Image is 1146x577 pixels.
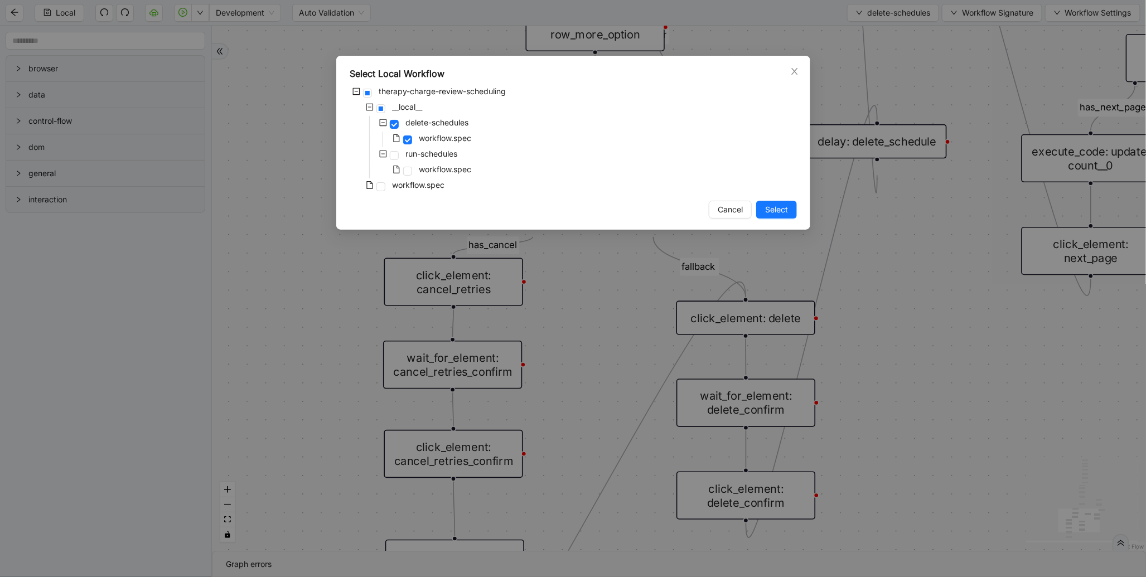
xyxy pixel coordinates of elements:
span: workflow.spec [390,178,447,192]
span: delete-schedules [405,118,468,127]
span: therapy-charge-review-scheduling [376,85,508,98]
span: delete-schedules [403,116,471,129]
button: Select [756,201,797,219]
span: workflow.spec [419,133,471,143]
span: run-schedules [405,149,457,158]
span: workflow.spec [417,132,473,145]
button: Cancel [709,201,752,219]
span: close [790,67,799,76]
span: __local__ [390,100,424,114]
span: workflow.spec [417,163,473,176]
span: __local__ [392,102,422,111]
div: Select Local Workflow [350,67,797,80]
span: minus-square [379,150,387,158]
span: minus-square [352,88,360,95]
span: Cancel [718,203,743,216]
span: minus-square [379,119,387,127]
span: workflow.spec [419,164,471,174]
span: run-schedules [403,147,460,161]
span: workflow.spec [392,180,444,190]
span: file [393,166,400,173]
button: Close [789,65,801,77]
span: minus-square [366,103,374,111]
span: therapy-charge-review-scheduling [379,86,506,96]
span: Select [765,203,788,216]
span: file [366,181,374,189]
span: file [393,134,400,142]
